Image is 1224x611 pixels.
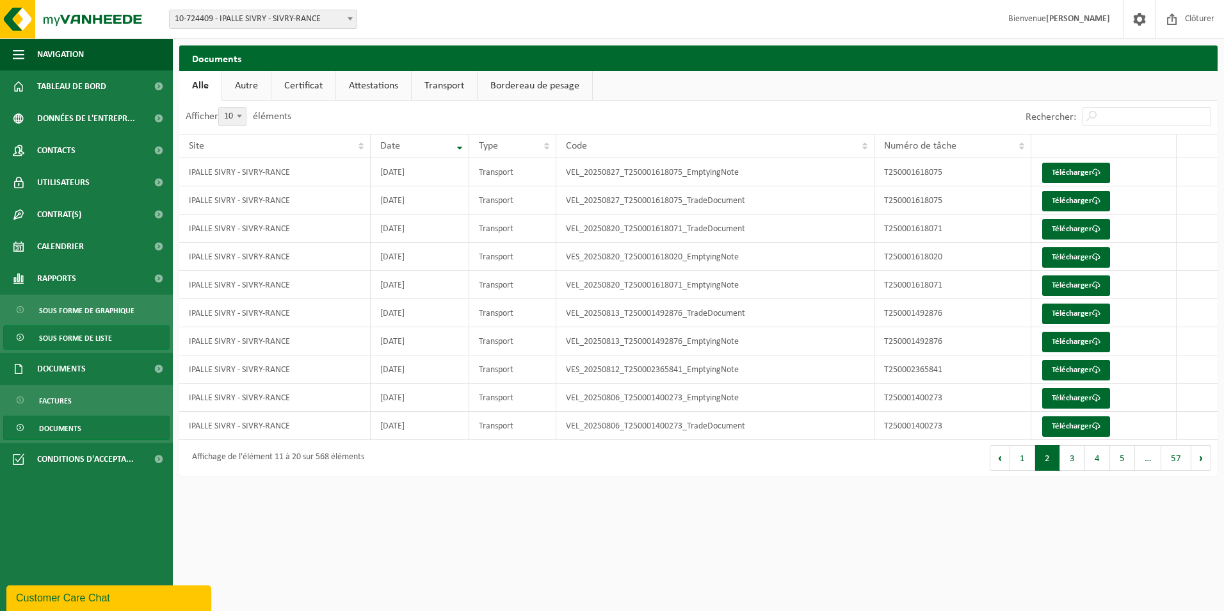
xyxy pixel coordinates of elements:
[469,215,556,243] td: Transport
[3,298,170,322] a: Sous forme de graphique
[556,327,874,355] td: VEL_20250813_T250001492876_EmptyingNote
[874,243,1031,271] td: T250001618020
[1046,14,1110,24] strong: [PERSON_NAME]
[1010,445,1035,471] button: 1
[1042,247,1110,268] a: Télécharger
[37,199,81,231] span: Contrat(s)
[556,299,874,327] td: VEL_20250813_T250001492876_TradeDocument
[271,71,335,101] a: Certificat
[874,384,1031,412] td: T250001400273
[3,325,170,350] a: Sous forme de liste
[556,158,874,186] td: VEL_20250827_T250001618075_EmptyingNote
[179,71,221,101] a: Alle
[222,71,271,101] a: Autre
[371,243,469,271] td: [DATE]
[37,167,90,199] span: Utilisateurs
[37,38,84,70] span: Navigation
[179,271,371,299] td: IPALLE SIVRY - SIVRY-RANCE
[556,412,874,440] td: VEL_20250806_T250001400273_TradeDocument
[371,158,469,186] td: [DATE]
[179,243,371,271] td: IPALLE SIVRY - SIVRY-RANCE
[1042,219,1110,240] a: Télécharger
[1110,445,1135,471] button: 5
[566,141,587,151] span: Code
[874,158,1031,186] td: T250001618075
[179,215,371,243] td: IPALLE SIVRY - SIVRY-RANCE
[371,412,469,440] td: [DATE]
[874,186,1031,215] td: T250001618075
[3,416,170,440] a: Documents
[179,355,371,384] td: IPALLE SIVRY - SIVRY-RANCE
[218,107,246,126] span: 10
[479,141,498,151] span: Type
[1135,445,1161,471] span: …
[169,10,357,29] span: 10-724409 - IPALLE SIVRY - SIVRY-RANCE
[37,353,86,385] span: Documents
[469,271,556,299] td: Transport
[170,10,357,28] span: 10-724409 - IPALLE SIVRY - SIVRY-RANCE
[469,355,556,384] td: Transport
[874,215,1031,243] td: T250001618071
[179,412,371,440] td: IPALLE SIVRY - SIVRY-RANCE
[469,186,556,215] td: Transport
[179,327,371,355] td: IPALLE SIVRY - SIVRY-RANCE
[874,327,1031,355] td: T250001492876
[371,271,469,299] td: [DATE]
[37,134,76,167] span: Contacts
[219,108,246,126] span: 10
[186,446,364,469] div: Affichage de l'élément 11 à 20 sur 568 éléments
[1042,191,1110,211] a: Télécharger
[469,299,556,327] td: Transport
[1035,445,1060,471] button: 2
[37,443,134,475] span: Conditions d'accepta...
[556,215,874,243] td: VEL_20250820_T250001618071_TradeDocument
[371,355,469,384] td: [DATE]
[874,355,1031,384] td: T250002365841
[6,583,214,611] iframe: chat widget
[39,298,134,323] span: Sous forme de graphique
[1042,275,1110,296] a: Télécharger
[371,384,469,412] td: [DATE]
[469,158,556,186] td: Transport
[1161,445,1191,471] button: 57
[37,102,135,134] span: Données de l'entrepr...
[39,416,81,441] span: Documents
[556,186,874,215] td: VEL_20250827_T250001618075_TradeDocument
[1042,163,1110,183] a: Télécharger
[179,299,371,327] td: IPALLE SIVRY - SIVRY-RANCE
[1085,445,1110,471] button: 4
[556,384,874,412] td: VEL_20250806_T250001400273_EmptyingNote
[469,384,556,412] td: Transport
[336,71,411,101] a: Attestations
[371,186,469,215] td: [DATE]
[1042,360,1110,380] a: Télécharger
[179,384,371,412] td: IPALLE SIVRY - SIVRY-RANCE
[3,388,170,412] a: Factures
[1042,388,1110,409] a: Télécharger
[1042,332,1110,352] a: Télécharger
[478,71,592,101] a: Bordereau de pesage
[37,263,76,295] span: Rapports
[1060,445,1085,471] button: 3
[39,389,72,413] span: Factures
[179,186,371,215] td: IPALLE SIVRY - SIVRY-RANCE
[469,243,556,271] td: Transport
[39,326,112,350] span: Sous forme de liste
[179,45,1218,70] h2: Documents
[874,271,1031,299] td: T250001618071
[37,70,106,102] span: Tableau de bord
[1042,304,1110,324] a: Télécharger
[469,412,556,440] td: Transport
[371,299,469,327] td: [DATE]
[556,271,874,299] td: VEL_20250820_T250001618071_EmptyingNote
[412,71,477,101] a: Transport
[189,141,204,151] span: Site
[469,327,556,355] td: Transport
[380,141,400,151] span: Date
[556,243,874,271] td: VES_20250820_T250001618020_EmptyingNote
[371,327,469,355] td: [DATE]
[371,215,469,243] td: [DATE]
[37,231,84,263] span: Calendrier
[1191,445,1211,471] button: Next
